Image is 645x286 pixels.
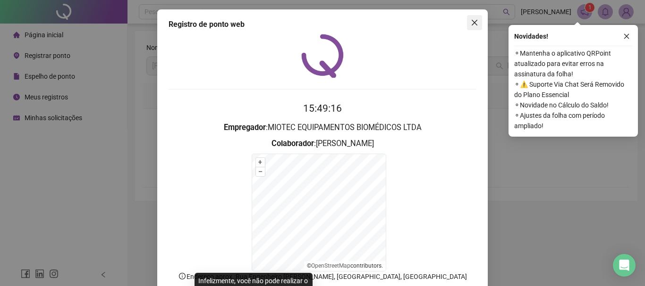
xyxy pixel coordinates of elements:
span: ⚬ ⚠️ Suporte Via Chat Será Removido do Plano Essencial [514,79,632,100]
strong: Empregador [224,123,266,132]
span: info-circle [178,272,187,280]
span: Novidades ! [514,31,548,41]
time: 15:49:16 [303,103,342,114]
span: close [623,33,630,40]
h3: : MIOTEC EQUIPAMENTOS BIOMÉDICOS LTDA [169,122,476,134]
span: ⚬ Novidade no Cálculo do Saldo! [514,100,632,110]
strong: Colaborador [272,139,314,148]
div: Registro de ponto web [169,19,476,30]
span: ⚬ Mantenha o aplicativo QRPoint atualizado para evitar erros na assinatura da folha! [514,48,632,79]
div: Open Intercom Messenger [613,254,636,277]
span: close [471,19,478,26]
span: ⚬ Ajustes da folha com período ampliado! [514,110,632,131]
li: © contributors. [307,262,383,269]
h3: : [PERSON_NAME] [169,138,476,150]
button: – [256,167,265,176]
button: + [256,158,265,167]
img: QRPoint [301,34,344,78]
button: Close [467,15,482,30]
a: OpenStreetMap [311,262,350,269]
p: Endereço aprox. : Rua Engenheiro [PERSON_NAME], [GEOGRAPHIC_DATA], [GEOGRAPHIC_DATA] [169,271,476,282]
